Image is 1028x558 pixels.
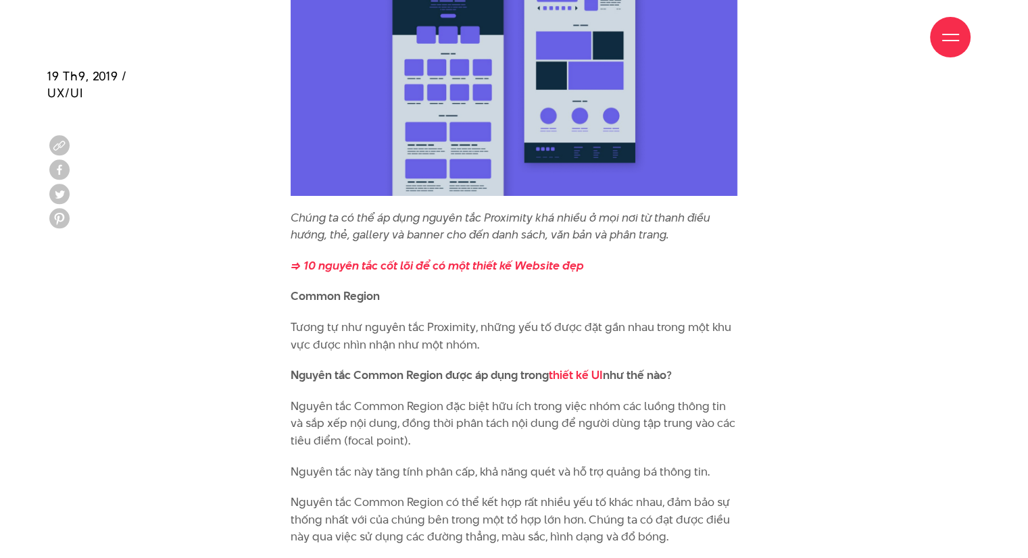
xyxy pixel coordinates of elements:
[47,68,127,101] span: 19 Th9, 2019 / UX/UI
[291,494,737,546] p: Nguyên tắc Common Region có thể kết hợp rất nhiều yếu tố khác nhau, đảm bảo sự thống nhất với của...
[291,319,737,353] p: Tương tự như nguyên tắc Proximity, những yếu tố được đặt gần nhau trong một khu vực được nhìn nhậ...
[291,209,710,243] i: Chúng ta có thể áp dụng nguyên tắc Proximity khá nhiều ở mọi nơi từ thanh điều hướng, thẻ, galler...
[291,398,737,450] p: Nguyên tắc Common Region đặc biệt hữu ích trong việc nhóm các luồng thông tin và sắp xếp nội dung...
[291,257,584,274] a: => 10 nguyên tắc cốt lõi để có một thiết kế Website đẹp
[291,288,380,304] b: Common Region
[291,367,672,383] b: Nguyên tắc Common Region được áp dụng trong như thế nào?
[549,367,603,383] a: thiết kế UI
[291,463,737,481] p: Nguyên tắc này tăng tính phân cấp, khả năng quét và hỗ trợ quảng bá thông tin.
